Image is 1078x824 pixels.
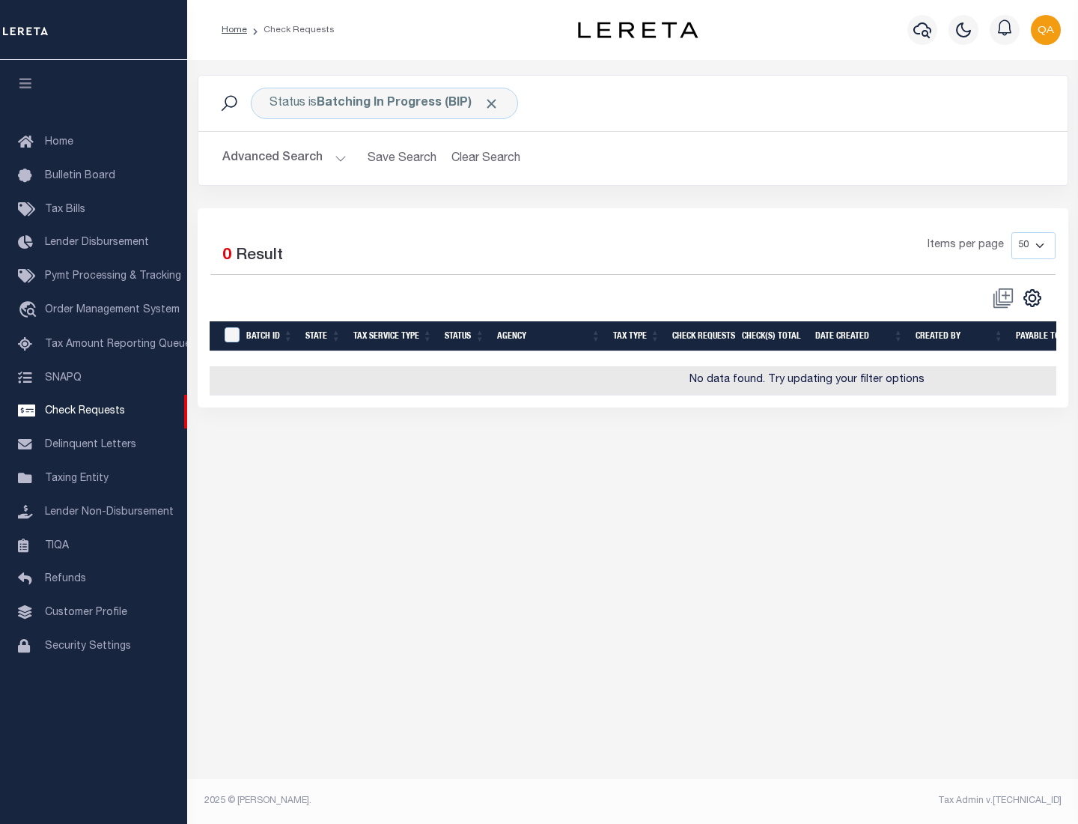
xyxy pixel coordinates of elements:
span: TIQA [45,540,69,551]
span: Home [45,137,73,148]
span: Refunds [45,574,86,584]
span: Order Management System [45,305,180,315]
b: Batching In Progress (BIP) [317,97,499,109]
div: 2025 © [PERSON_NAME]. [193,794,633,808]
span: Security Settings [45,641,131,652]
th: Date Created: activate to sort column ascending [809,321,910,352]
button: Clear Search [445,144,527,173]
div: Tax Admin v.[TECHNICAL_ID] [644,794,1062,808]
th: Check Requests [666,321,736,352]
label: Result [236,244,283,268]
button: Save Search [359,144,445,173]
span: Taxing Entity [45,473,109,484]
th: State: activate to sort column ascending [299,321,347,352]
button: Advanced Search [222,144,347,173]
span: Items per page [928,237,1004,254]
th: Check(s) Total [736,321,809,352]
span: Delinquent Letters [45,440,136,450]
a: Home [222,25,247,34]
span: 0 [222,248,231,264]
span: Customer Profile [45,608,127,618]
i: travel_explore [18,301,42,321]
li: Check Requests [247,23,335,37]
span: Lender Disbursement [45,237,149,248]
span: Lender Non-Disbursement [45,507,174,518]
th: Tax Service Type: activate to sort column ascending [347,321,439,352]
th: Created By: activate to sort column ascending [910,321,1010,352]
span: Click to Remove [484,96,499,112]
div: Status is [251,88,518,119]
img: svg+xml;base64,PHN2ZyB4bWxucz0iaHR0cDovL3d3dy53My5vcmcvMjAwMC9zdmciIHBvaW50ZXItZXZlbnRzPSJub25lIi... [1031,15,1061,45]
th: Tax Type: activate to sort column ascending [607,321,666,352]
span: SNAPQ [45,372,82,383]
span: Check Requests [45,406,125,416]
th: Agency: activate to sort column ascending [491,321,607,352]
th: Status: activate to sort column ascending [439,321,491,352]
img: logo-dark.svg [578,22,698,38]
span: Pymt Processing & Tracking [45,271,181,282]
th: Batch Id: activate to sort column ascending [240,321,299,352]
span: Bulletin Board [45,171,115,181]
span: Tax Amount Reporting Queue [45,339,191,350]
span: Tax Bills [45,205,85,215]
